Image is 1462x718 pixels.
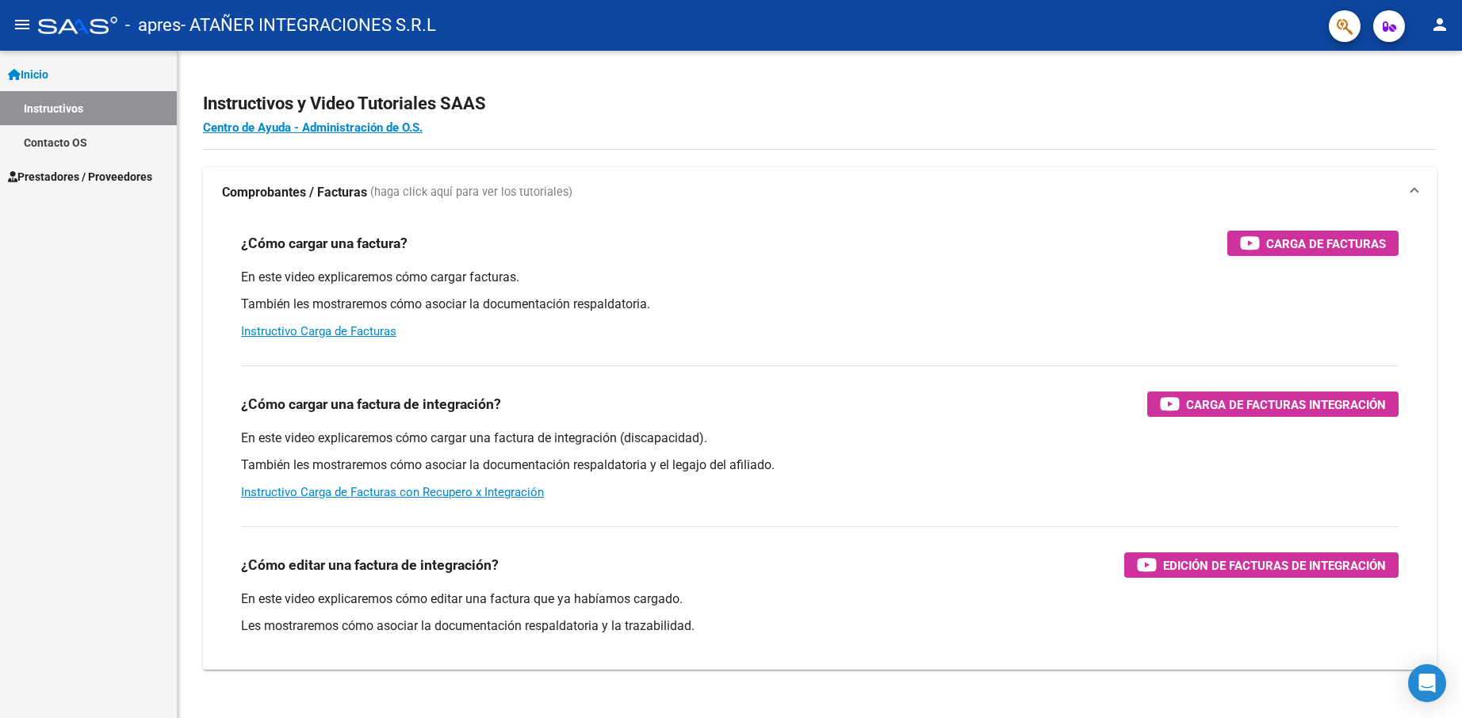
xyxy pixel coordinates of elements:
span: Carga de Facturas [1266,234,1386,254]
mat-icon: menu [13,15,32,34]
span: Prestadores / Proveedores [8,168,152,185]
a: Instructivo Carga de Facturas con Recupero x Integración [241,485,544,499]
a: Instructivo Carga de Facturas [241,324,396,338]
p: También les mostraremos cómo asociar la documentación respaldatoria y el legajo del afiliado. [241,456,1399,474]
strong: Comprobantes / Facturas [222,184,367,201]
p: También les mostraremos cómo asociar la documentación respaldatoria. [241,296,1399,313]
p: En este video explicaremos cómo editar una factura que ya habíamos cargado. [241,590,1399,608]
span: Edición de Facturas de integración [1163,556,1386,575]
h2: Instructivos y Video Tutoriales SAAS [203,89,1437,119]
p: En este video explicaremos cómo cargar facturas. [241,269,1399,286]
button: Carga de Facturas [1227,231,1399,256]
div: Open Intercom Messenger [1408,664,1446,702]
p: Les mostraremos cómo asociar la documentación respaldatoria y la trazabilidad. [241,617,1399,635]
span: Inicio [8,66,48,83]
span: Carga de Facturas Integración [1186,395,1386,414]
mat-expansion-panel-header: Comprobantes / Facturas (haga click aquí para ver los tutoriales) [203,167,1437,218]
h3: ¿Cómo editar una factura de integración? [241,554,499,576]
p: En este video explicaremos cómo cargar una factura de integración (discapacidad). [241,430,1399,447]
span: - apres [125,8,181,43]
button: Carga de Facturas Integración [1147,391,1399,417]
span: - ATAÑER INTEGRACIONES S.R.L [181,8,436,43]
a: Centro de Ayuda - Administración de O.S. [203,120,423,135]
mat-icon: person [1430,15,1449,34]
div: Comprobantes / Facturas (haga click aquí para ver los tutoriales) [203,218,1437,670]
h3: ¿Cómo cargar una factura de integración? [241,393,501,415]
span: (haga click aquí para ver los tutoriales) [370,184,572,201]
h3: ¿Cómo cargar una factura? [241,232,408,254]
button: Edición de Facturas de integración [1124,552,1399,578]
